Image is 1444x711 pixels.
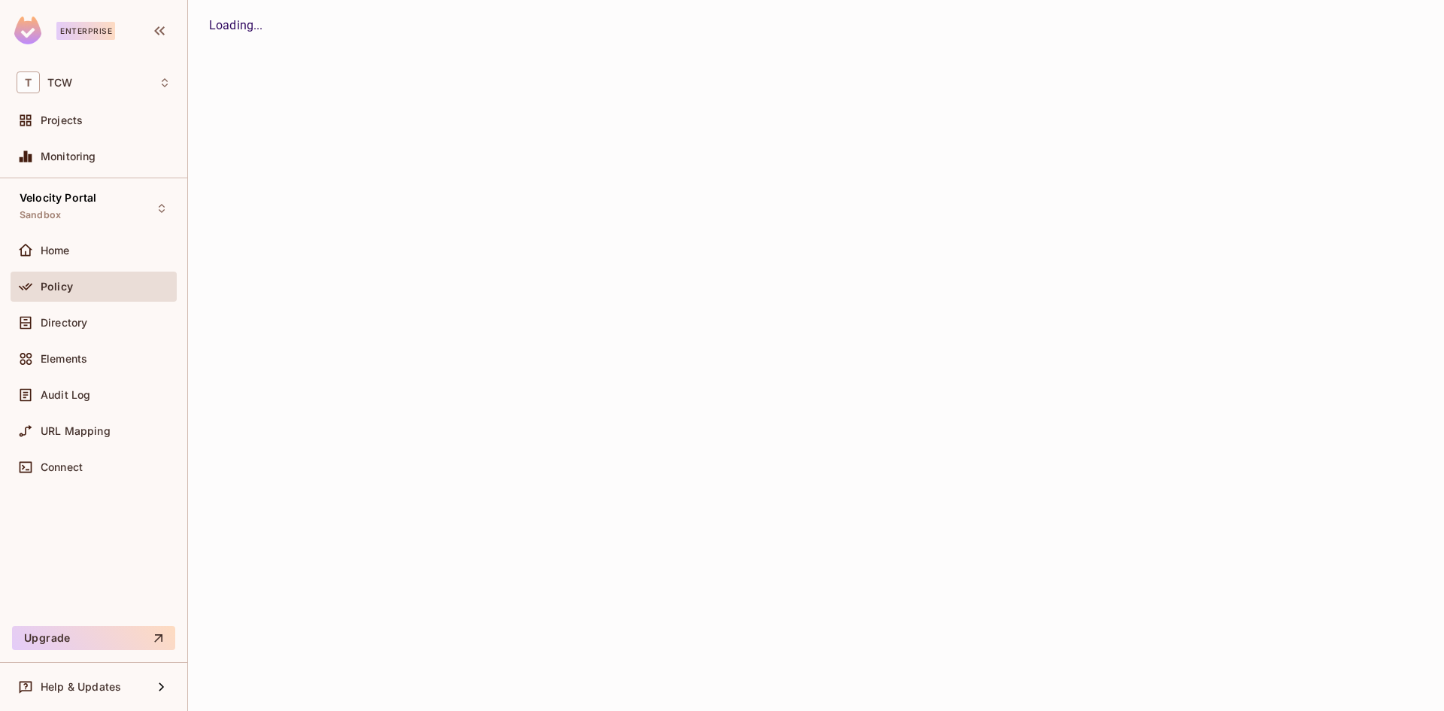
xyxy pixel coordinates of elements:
[41,245,70,257] span: Home
[41,317,87,329] span: Directory
[41,114,83,126] span: Projects
[20,209,61,221] span: Sandbox
[41,425,111,437] span: URL Mapping
[209,17,1423,35] div: Loading...
[47,77,72,89] span: Workspace: TCW
[41,389,90,401] span: Audit Log
[41,150,96,163] span: Monitoring
[41,461,83,473] span: Connect
[41,681,121,693] span: Help & Updates
[41,353,87,365] span: Elements
[41,281,73,293] span: Policy
[14,17,41,44] img: SReyMgAAAABJRU5ErkJggg==
[56,22,115,40] div: Enterprise
[12,626,175,650] button: Upgrade
[20,192,96,204] span: Velocity Portal
[17,71,40,93] span: T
